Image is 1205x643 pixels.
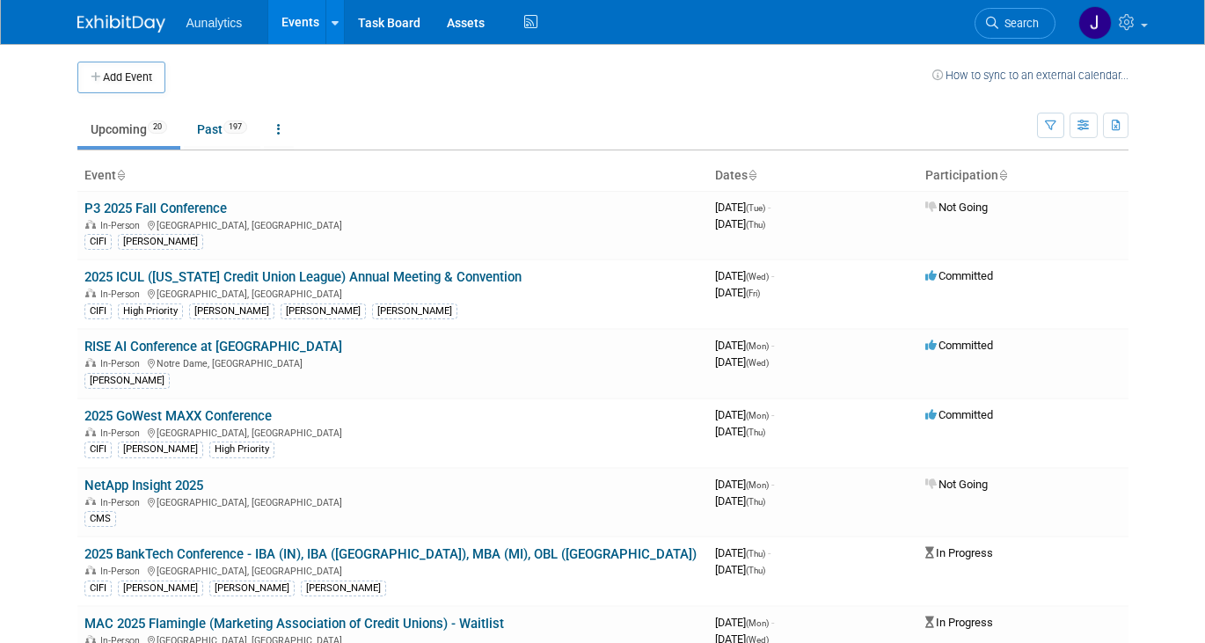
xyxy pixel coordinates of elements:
span: In-Person [100,358,145,369]
div: High Priority [209,442,274,457]
img: In-Person Event [85,358,96,367]
div: [PERSON_NAME] [118,442,203,457]
span: (Mon) [746,411,769,420]
a: Past197 [184,113,260,146]
div: High Priority [118,303,183,319]
a: Upcoming20 [77,113,180,146]
span: Not Going [925,201,988,214]
div: [PERSON_NAME] [118,581,203,596]
div: [GEOGRAPHIC_DATA], [GEOGRAPHIC_DATA] [84,286,701,300]
div: Notre Dame, [GEOGRAPHIC_DATA] [84,355,701,369]
div: [GEOGRAPHIC_DATA], [GEOGRAPHIC_DATA] [84,217,701,231]
span: - [771,478,774,491]
span: (Mon) [746,480,769,490]
a: NetApp Insight 2025 [84,478,203,493]
span: (Thu) [746,497,765,507]
span: - [768,201,770,214]
span: [DATE] [715,425,765,438]
a: Sort by Start Date [748,168,756,182]
img: In-Person Event [85,497,96,506]
span: (Tue) [746,203,765,213]
div: [PERSON_NAME] [189,303,274,319]
a: 2025 ICUL ([US_STATE] Credit Union League) Annual Meeting & Convention [84,269,522,285]
th: Event [77,161,708,191]
div: CMS [84,511,116,527]
span: - [768,546,770,559]
div: CIFI [84,581,112,596]
span: In-Person [100,497,145,508]
a: How to sync to an external calendar... [932,69,1128,82]
span: [DATE] [715,616,774,629]
span: 20 [148,121,167,134]
th: Participation [918,161,1128,191]
span: [DATE] [715,355,769,369]
span: Committed [925,269,993,282]
span: Not Going [925,478,988,491]
div: [PERSON_NAME] [281,303,366,319]
a: P3 2025 Fall Conference [84,201,227,216]
div: [GEOGRAPHIC_DATA], [GEOGRAPHIC_DATA] [84,563,701,577]
a: Sort by Participation Type [998,168,1007,182]
span: [DATE] [715,563,765,576]
span: Committed [925,339,993,352]
span: In Progress [925,616,993,629]
span: Committed [925,408,993,421]
span: [DATE] [715,494,765,508]
div: CIFI [84,442,112,457]
span: [DATE] [715,269,774,282]
span: [DATE] [715,286,760,299]
div: [GEOGRAPHIC_DATA], [GEOGRAPHIC_DATA] [84,494,701,508]
span: [DATE] [715,339,774,352]
span: (Thu) [746,220,765,230]
span: Search [998,17,1039,30]
span: - [771,408,774,421]
span: [DATE] [715,546,770,559]
span: [DATE] [715,201,770,214]
div: [PERSON_NAME] [301,581,386,596]
span: (Fri) [746,289,760,298]
span: In-Person [100,427,145,439]
span: In-Person [100,289,145,300]
div: [PERSON_NAME] [84,373,170,389]
a: Sort by Event Name [116,168,125,182]
img: ExhibitDay [77,15,165,33]
span: [DATE] [715,478,774,491]
span: (Wed) [746,358,769,368]
span: (Thu) [746,566,765,575]
a: RISE AI Conference at [GEOGRAPHIC_DATA] [84,339,342,354]
span: In-Person [100,220,145,231]
span: (Thu) [746,427,765,437]
div: [PERSON_NAME] [372,303,457,319]
img: In-Person Event [85,427,96,436]
div: CIFI [84,303,112,319]
a: 2025 BankTech Conference - IBA (IN), IBA ([GEOGRAPHIC_DATA]), MBA (MI), OBL ([GEOGRAPHIC_DATA]) [84,546,697,562]
div: CIFI [84,234,112,250]
div: [PERSON_NAME] [209,581,295,596]
button: Add Event [77,62,165,93]
span: (Mon) [746,341,769,351]
span: - [771,339,774,352]
span: [DATE] [715,408,774,421]
span: In Progress [925,546,993,559]
span: In-Person [100,566,145,577]
span: 197 [223,121,247,134]
th: Dates [708,161,918,191]
img: In-Person Event [85,289,96,297]
span: Aunalytics [186,16,243,30]
span: (Mon) [746,618,769,628]
img: In-Person Event [85,220,96,229]
a: MAC 2025 Flamingle (Marketing Association of Credit Unions) - Waitlist [84,616,504,632]
img: In-Person Event [85,566,96,574]
a: Search [975,8,1055,39]
a: 2025 GoWest MAXX Conference [84,408,272,424]
span: [DATE] [715,217,765,230]
span: - [771,616,774,629]
span: (Thu) [746,549,765,559]
span: (Wed) [746,272,769,281]
div: [GEOGRAPHIC_DATA], [GEOGRAPHIC_DATA] [84,425,701,439]
span: - [771,269,774,282]
div: [PERSON_NAME] [118,234,203,250]
img: Julie Grisanti-Cieslak [1078,6,1112,40]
